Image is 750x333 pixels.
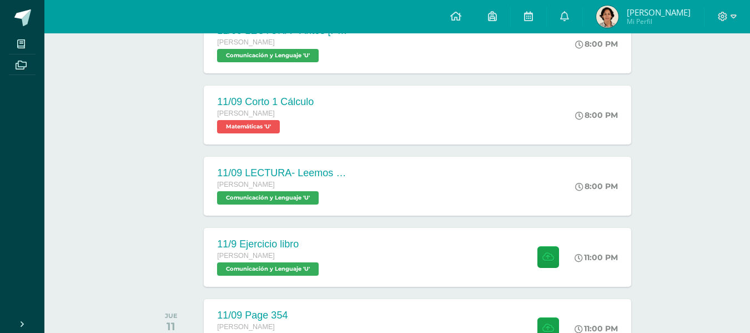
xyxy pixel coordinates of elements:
span: [PERSON_NAME] [217,181,275,188]
span: Mi Perfil [627,17,691,26]
div: 11/9 Ejercicio libro [217,238,321,250]
div: 11/09 LECTURA- Leemos de la página 5 a la 11. [PERSON_NAME]. La descubridora del radio [217,167,350,179]
span: [PERSON_NAME] [217,323,275,331]
div: 11:00 PM [575,252,618,262]
div: 8:00 PM [575,181,618,191]
div: 8:00 PM [575,39,618,49]
div: 11/09 Page 354 [217,310,288,321]
span: [PERSON_NAME] [217,110,275,117]
span: [PERSON_NAME] [627,7,691,18]
span: Comunicación y Lenguaje 'U' [217,262,319,276]
div: JUE [165,312,178,320]
span: Comunicación y Lenguaje 'U' [217,49,319,62]
span: Comunicación y Lenguaje 'U' [217,191,319,205]
img: 84c4a7923b0c036d246bba4ed201b3fa.png [596,6,618,28]
div: 8:00 PM [575,110,618,120]
span: [PERSON_NAME] [217,252,275,260]
div: 11 [165,320,178,333]
div: 11/09 Corto 1 Cálculo [217,96,314,108]
span: [PERSON_NAME] [217,38,275,46]
span: Matemáticas 'U' [217,120,280,133]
